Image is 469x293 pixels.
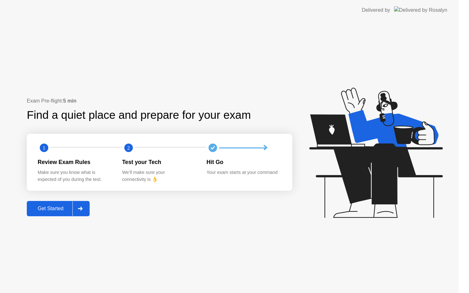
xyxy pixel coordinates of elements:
[127,145,130,151] text: 2
[63,98,77,104] b: 5 min
[38,169,112,183] div: Make sure you know what is expected of you during the test.
[362,6,390,14] div: Delivered by
[38,158,112,166] div: Review Exam Rules
[29,206,72,211] div: Get Started
[206,158,281,166] div: Hit Go
[122,158,197,166] div: Test your Tech
[206,169,281,176] div: Your exam starts at your command
[27,107,252,124] div: Find a quiet place and prepare for your exam
[43,145,45,151] text: 1
[122,169,197,183] div: We’ll make sure your connectivity is 👌
[27,97,292,105] div: Exam Pre-flight:
[27,201,90,216] button: Get Started
[394,6,447,14] img: Delivered by Rosalyn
